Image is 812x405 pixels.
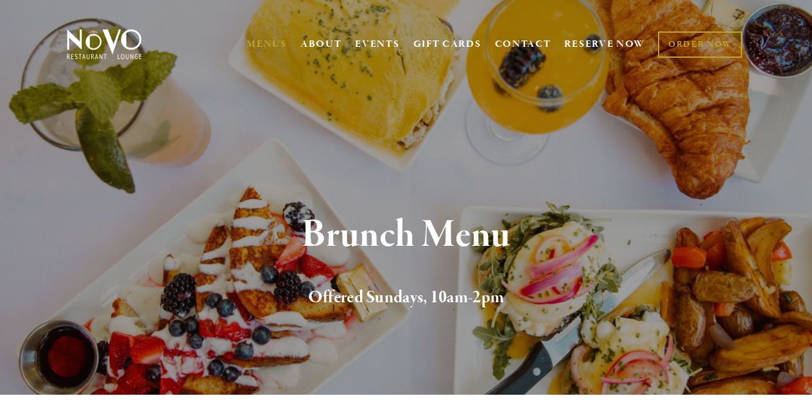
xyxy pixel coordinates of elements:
[564,32,645,56] a: RESERVE NOW
[85,284,727,311] h2: Offered Sundays, 10am-2pm
[85,214,727,256] h1: Brunch Menu
[64,28,144,60] img: Novo Restaurant &amp; Lounge
[495,32,551,56] a: CONTACT
[246,38,287,51] a: MENUS
[413,32,481,56] a: GIFT CARDS
[300,38,342,51] a: ABOUT
[658,31,742,58] a: ORDER NOW
[355,38,399,51] a: EVENTS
